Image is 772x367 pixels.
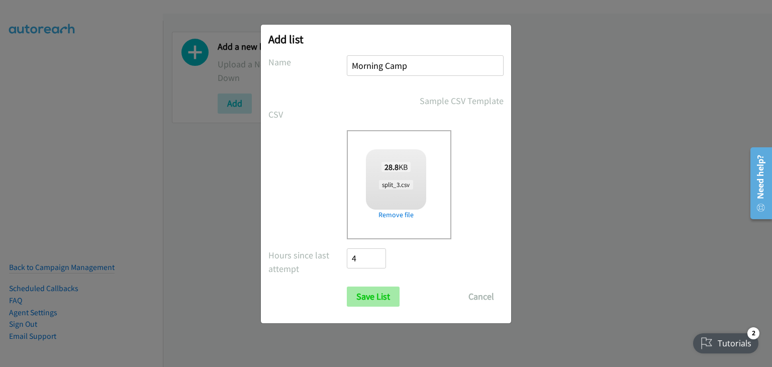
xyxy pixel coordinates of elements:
[743,143,772,223] iframe: Resource Center
[347,287,400,307] input: Save List
[268,108,347,121] label: CSV
[268,32,504,46] h2: Add list
[268,248,347,276] label: Hours since last attempt
[268,55,347,69] label: Name
[687,323,764,359] iframe: Checklist
[420,94,504,108] a: Sample CSV Template
[366,210,426,220] a: Remove file
[384,162,399,172] strong: 28.8
[379,180,413,190] span: split_3.csv
[381,162,411,172] span: KB
[459,287,504,307] button: Cancel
